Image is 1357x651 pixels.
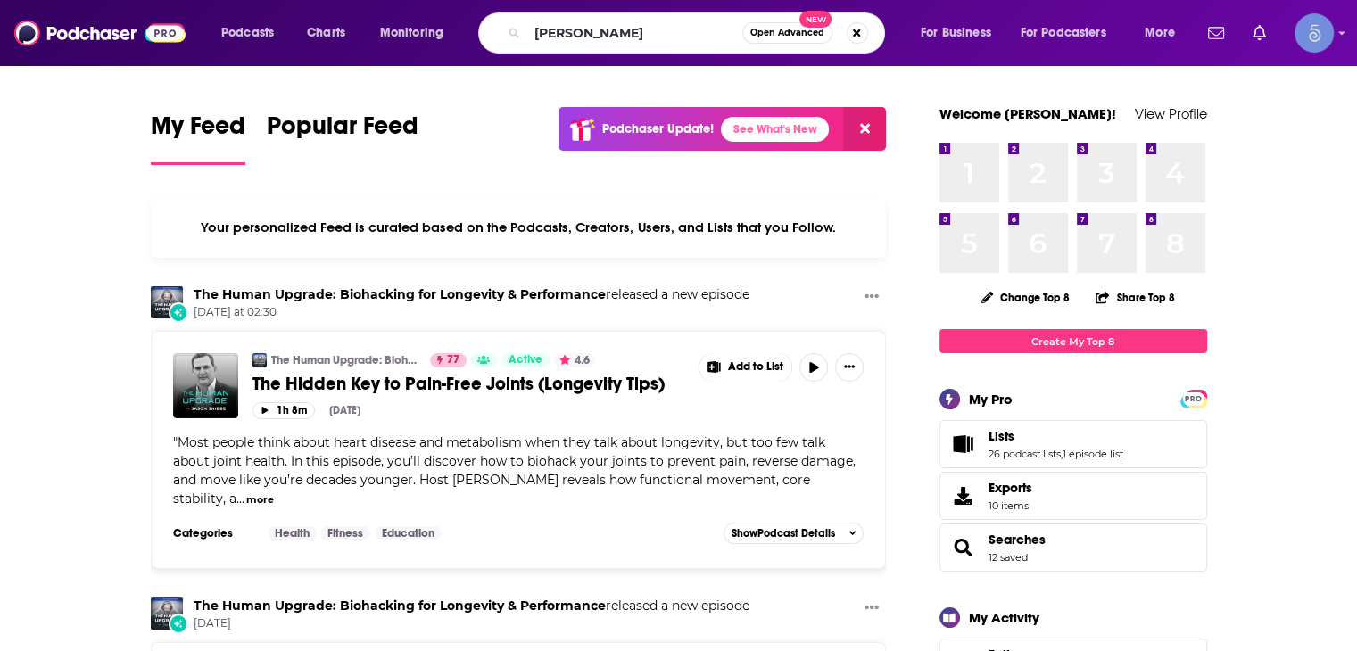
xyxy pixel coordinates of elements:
[989,480,1032,496] span: Exports
[252,373,686,395] a: The Hidden Key to Pain-Free Joints (Longevity Tips)
[501,353,550,367] a: Active
[447,351,459,369] span: 77
[946,432,981,457] a: Lists
[307,21,345,45] span: Charts
[252,402,315,419] button: 1h 8m
[194,286,749,303] h3: released a new episode
[209,19,297,47] button: open menu
[989,499,1032,512] span: 10 items
[236,490,244,507] span: ...
[173,434,856,507] span: Most people think about heart disease and metabolism when they talk about longevity, but too few ...
[1061,448,1063,460] span: ,
[857,286,886,309] button: Show More Button
[527,19,742,47] input: Search podcasts, credits, & more...
[194,305,749,320] span: [DATE] at 02:30
[295,19,356,47] a: Charts
[554,353,595,367] button: 4.6
[1183,392,1204,406] span: PRO
[252,373,665,395] span: The Hidden Key to Pain-Free Joints (Longevity Tips)
[320,526,370,540] a: Fitness
[252,353,267,367] img: The Human Upgrade: Biohacking for Longevity & Performance
[946,483,981,508] span: Exports
[1009,19,1132,47] button: open menu
[173,353,238,418] img: The Hidden Key to Pain-Free Joints (Longevity Tips)
[989,448,1061,460] a: 26 podcast lists
[989,428,1014,444] span: Lists
[509,351,542,369] span: Active
[151,111,245,165] a: My Feed
[732,527,835,540] span: Show Podcast Details
[971,286,1081,309] button: Change Top 8
[368,19,467,47] button: open menu
[1021,21,1106,45] span: For Podcasters
[939,329,1207,353] a: Create My Top 8
[173,434,856,507] span: "
[1245,18,1273,48] a: Show notifications dropdown
[602,121,714,136] p: Podchaser Update!
[173,526,253,540] h3: Categories
[939,420,1207,468] span: Lists
[380,21,443,45] span: Monitoring
[989,428,1123,444] a: Lists
[246,492,274,507] button: more
[724,523,865,544] button: ShowPodcast Details
[1201,18,1231,48] a: Show notifications dropdown
[750,29,824,37] span: Open Advanced
[194,597,749,614] h3: released a new episode
[194,286,606,302] a: The Human Upgrade: Biohacking for Longevity & Performance
[271,353,418,367] a: The Human Upgrade: Biohacking for Longevity & Performance
[495,12,902,54] div: Search podcasts, credits, & more...
[799,11,832,28] span: New
[151,286,183,318] img: The Human Upgrade: Biohacking for Longevity & Performance
[151,111,245,152] span: My Feed
[151,597,183,630] img: The Human Upgrade: Biohacking for Longevity & Performance
[267,111,418,165] a: Popular Feed
[1295,13,1334,53] button: Show profile menu
[268,526,317,540] a: Health
[835,353,864,382] button: Show More Button
[742,22,832,44] button: Open AdvancedNew
[151,197,887,258] div: Your personalized Feed is curated based on the Podcasts, Creators, Users, and Lists that you Follow.
[169,302,188,322] div: New Episode
[1145,21,1175,45] span: More
[721,117,829,142] a: See What's New
[1095,280,1175,315] button: Share Top 8
[946,535,981,560] a: Searches
[1063,448,1123,460] a: 1 episode list
[194,597,606,614] a: The Human Upgrade: Biohacking for Longevity & Performance
[699,353,792,382] button: Show More Button
[14,16,186,50] img: Podchaser - Follow, Share and Rate Podcasts
[989,532,1046,548] a: Searches
[939,472,1207,520] a: Exports
[1135,105,1207,122] a: View Profile
[221,21,274,45] span: Podcasts
[169,614,188,633] div: New Episode
[1295,13,1334,53] span: Logged in as Spiral5-G1
[969,391,1013,408] div: My Pro
[329,404,360,416] div: [DATE]
[989,551,1028,564] a: 12 saved
[908,19,1014,47] button: open menu
[194,616,749,631] span: [DATE]
[1132,19,1197,47] button: open menu
[1295,13,1334,53] img: User Profile
[430,353,467,367] a: 77
[267,111,418,152] span: Popular Feed
[857,597,886,620] button: Show More Button
[1183,391,1204,405] a: PRO
[939,523,1207,572] span: Searches
[375,526,442,540] a: Education
[728,360,783,374] span: Add to List
[921,21,991,45] span: For Business
[969,609,1039,626] div: My Activity
[939,105,1116,122] a: Welcome [PERSON_NAME]!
